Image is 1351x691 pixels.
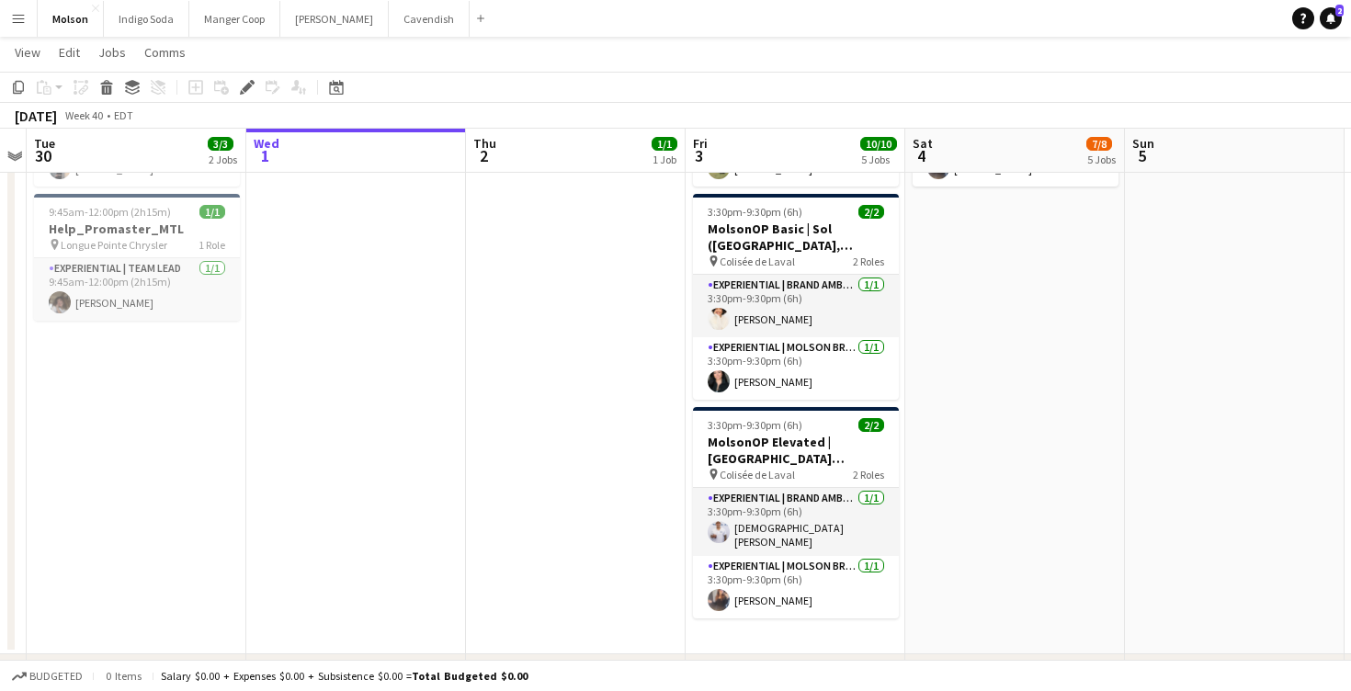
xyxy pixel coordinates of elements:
a: Comms [137,40,193,64]
div: 1 Job [653,153,676,166]
span: Total Budgeted $0.00 [412,669,528,683]
app-job-card: 3:30pm-9:30pm (6h)2/2MolsonOP Basic | Sol ([GEOGRAPHIC_DATA], [GEOGRAPHIC_DATA]) Colisée de Laval... [693,194,899,400]
div: QC [29,659,48,677]
div: 2 Jobs [209,153,237,166]
button: Budgeted [9,666,85,686]
a: View [7,40,48,64]
span: Colisée de Laval [720,255,795,268]
a: 2 [1320,7,1342,29]
span: 1/1 [199,205,225,219]
app-card-role: Experiential | Molson Brand Specialist1/13:30pm-9:30pm (6h)[PERSON_NAME] [693,337,899,400]
span: Week 40 [61,108,107,122]
span: 9:45am-12:00pm (2h15m) [49,205,171,219]
div: Salary $0.00 + Expenses $0.00 + Subsistence $0.00 = [161,669,528,683]
button: Molson [38,1,104,37]
app-card-role: Experiential | Brand Ambassador1/13:30pm-9:30pm (6h)[PERSON_NAME] [693,275,899,337]
span: 3:30pm-9:30pm (6h) [708,205,802,219]
span: 2 Roles [853,468,884,481]
app-job-card: 9:45am-12:00pm (2h15m)1/1Help_Promaster_MTL Longue Pointe Chrysler1 RoleExperiential | Team Lead1... [34,194,240,321]
span: Thu [473,135,496,152]
span: Fri [693,135,708,152]
span: Longue Pointe Chrysler [61,238,167,252]
app-job-card: 3:30pm-9:30pm (6h)2/2MolsonOP Elevated | [GEOGRAPHIC_DATA] ([GEOGRAPHIC_DATA], [GEOGRAPHIC_DATA])... [693,407,899,618]
span: Comms [144,44,186,61]
span: 5 [1130,145,1154,166]
span: 2 Roles [853,255,884,268]
a: Jobs [91,40,133,64]
div: [DATE] [15,107,57,125]
div: 5 Jobs [861,153,896,166]
span: View [15,44,40,61]
span: 2 [1335,5,1344,17]
span: 3/3 [208,137,233,151]
span: 1/1 [652,137,677,151]
span: 2/2 [858,205,884,219]
h3: MolsonOP Basic | Sol ([GEOGRAPHIC_DATA], [GEOGRAPHIC_DATA]) [693,221,899,254]
span: 3 [690,145,708,166]
span: 30 [31,145,55,166]
span: 2/2 [858,418,884,432]
span: 4 [910,145,933,166]
button: [PERSON_NAME] [280,1,389,37]
div: 5 Jobs [1087,153,1116,166]
button: Manger Coop [189,1,280,37]
span: Budgeted [29,670,83,683]
app-card-role: Experiential | Brand Ambassador1/13:30pm-9:30pm (6h)[DEMOGRAPHIC_DATA][PERSON_NAME] [693,488,899,556]
h3: MolsonOP Elevated | [GEOGRAPHIC_DATA] ([GEOGRAPHIC_DATA], [GEOGRAPHIC_DATA]) [693,434,899,467]
span: Wed [254,135,279,152]
span: Sat [913,135,933,152]
span: Colisée de Laval [720,468,795,481]
button: Cavendish [389,1,470,37]
app-card-role: Experiential | Molson Brand Specialist1/13:30pm-9:30pm (6h)[PERSON_NAME] [693,556,899,618]
app-card-role: Experiential | Team Lead1/19:45am-12:00pm (2h15m)[PERSON_NAME] [34,258,240,321]
span: 7/8 [1086,137,1112,151]
span: 0 items [101,669,145,683]
span: Tue [34,135,55,152]
span: 1 [251,145,279,166]
span: 1 Role [199,238,225,252]
h3: Help_Promaster_MTL [34,221,240,237]
a: Edit [51,40,87,64]
span: Sun [1132,135,1154,152]
span: 10/10 [860,137,897,151]
span: Edit [59,44,80,61]
div: EDT [114,108,133,122]
span: Jobs [98,44,126,61]
button: Indigo Soda [104,1,189,37]
span: 3:30pm-9:30pm (6h) [708,418,802,432]
span: 2 [471,145,496,166]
